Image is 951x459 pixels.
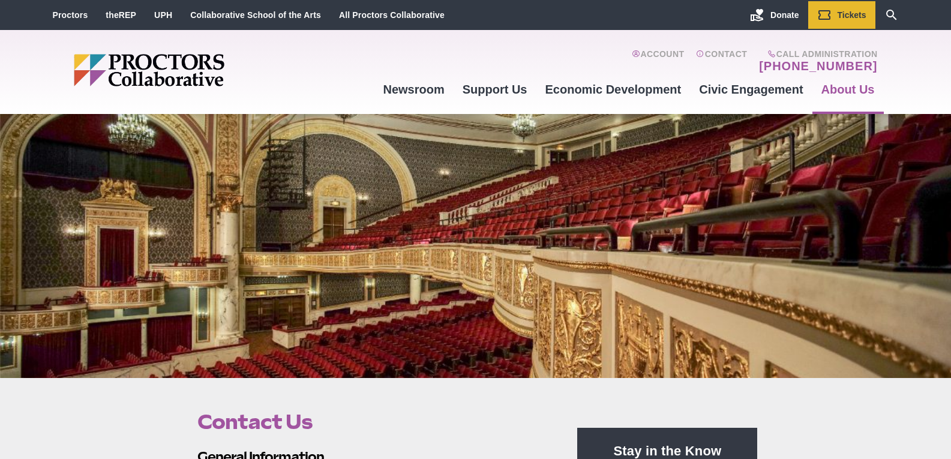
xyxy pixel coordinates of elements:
a: theREP [106,10,136,20]
span: Call Administration [755,49,877,59]
a: Donate [741,1,808,29]
a: About Us [812,73,884,106]
a: Contact [696,49,747,73]
h1: Contact Us [197,410,550,433]
a: All Proctors Collaborative [339,10,445,20]
a: Support Us [454,73,536,106]
a: Economic Development [536,73,691,106]
a: Account [632,49,684,73]
a: Collaborative School of the Arts [190,10,321,20]
a: Newsroom [374,73,453,106]
a: Proctors [53,10,88,20]
a: Search [875,1,908,29]
img: Proctors logo [74,54,317,86]
a: Tickets [808,1,875,29]
a: UPH [154,10,172,20]
span: Tickets [838,10,866,20]
strong: Stay in the Know [614,443,722,458]
a: [PHONE_NUMBER] [759,59,877,73]
a: Civic Engagement [690,73,812,106]
span: Donate [770,10,799,20]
